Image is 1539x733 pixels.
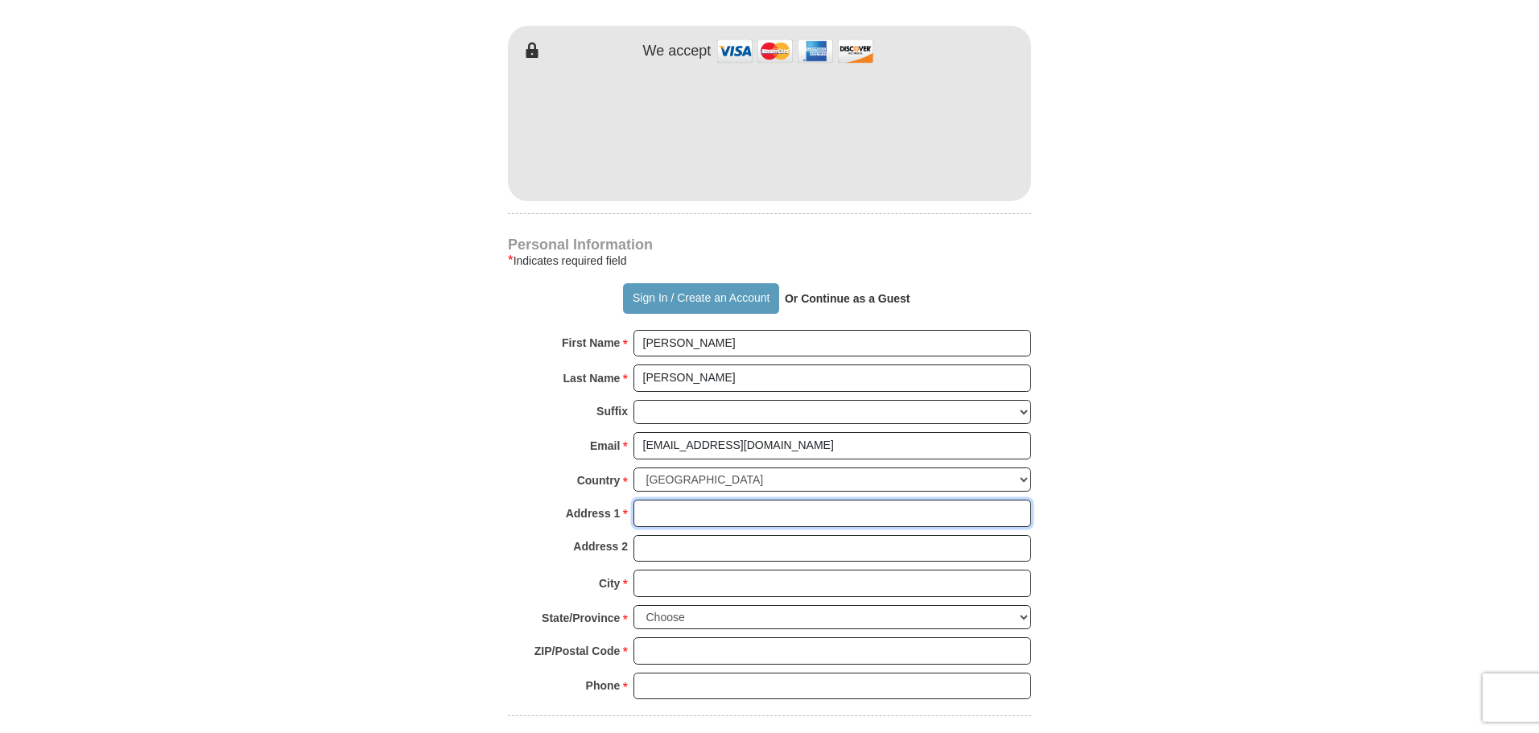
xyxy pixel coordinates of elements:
[562,331,620,354] strong: First Name
[573,535,628,558] strong: Address 2
[643,43,712,60] h4: We accept
[542,607,620,629] strong: State/Province
[715,34,876,68] img: credit cards accepted
[577,469,621,492] strong: Country
[563,367,621,389] strong: Last Name
[596,400,628,422] strong: Suffix
[508,238,1031,251] h4: Personal Information
[566,502,621,525] strong: Address 1
[586,674,621,697] strong: Phone
[599,572,620,595] strong: City
[590,434,620,457] strong: Email
[508,251,1031,270] div: Indicates required field
[623,283,778,314] button: Sign In / Create an Account
[785,292,910,305] strong: Or Continue as a Guest
[534,640,621,662] strong: ZIP/Postal Code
